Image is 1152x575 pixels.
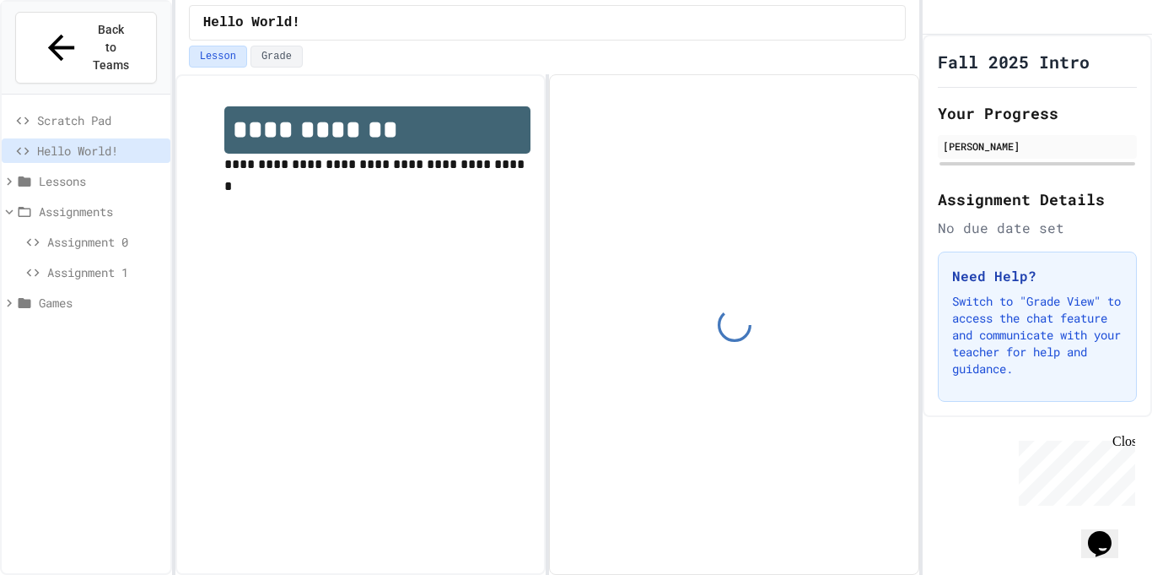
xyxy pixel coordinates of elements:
[15,12,157,84] button: Back to Teams
[91,21,131,74] span: Back to Teams
[938,187,1137,211] h2: Assignment Details
[250,46,303,68] button: Grade
[47,263,164,281] span: Assignment 1
[1081,507,1135,558] iframe: chat widget
[39,203,164,220] span: Assignments
[952,293,1122,377] p: Switch to "Grade View" to access the chat feature and communicate with your teacher for help and ...
[37,111,164,129] span: Scratch Pad
[938,218,1137,238] div: No due date set
[1012,434,1135,506] iframe: chat widget
[203,13,300,33] span: Hello World!
[189,46,247,68] button: Lesson
[37,142,164,160] span: Hello World!
[39,172,164,190] span: Lessons
[938,50,1090,73] h1: Fall 2025 Intro
[39,294,164,312] span: Games
[47,233,164,251] span: Assignment 0
[7,7,116,107] div: Chat with us now!Close
[952,266,1122,286] h3: Need Help?
[938,101,1137,125] h2: Your Progress
[943,138,1132,154] div: [PERSON_NAME]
